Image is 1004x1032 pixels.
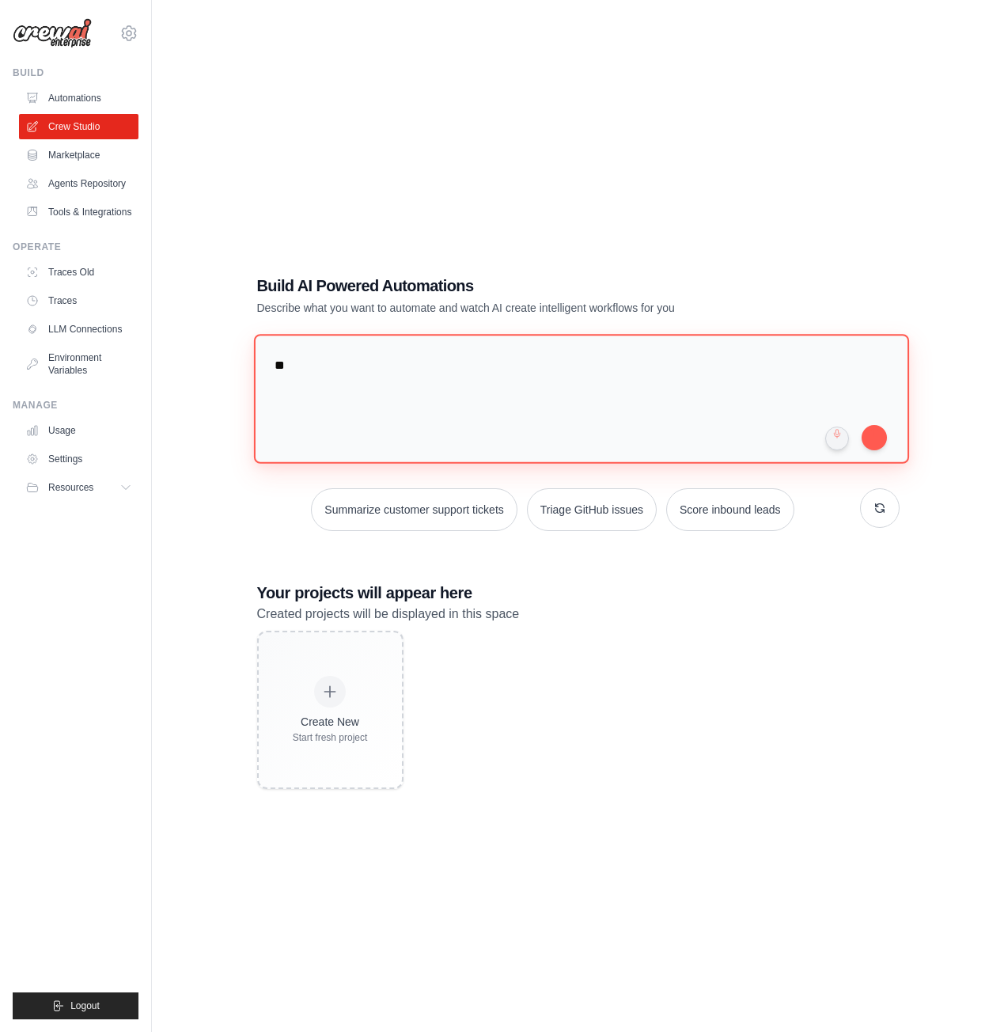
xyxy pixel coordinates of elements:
[19,475,138,500] button: Resources
[925,956,1004,1032] iframe: Chat Widget
[13,241,138,253] div: Operate
[19,85,138,111] a: Automations
[13,992,138,1019] button: Logout
[13,66,138,79] div: Build
[825,427,849,450] button: Click to speak your automation idea
[70,1000,100,1012] span: Logout
[19,446,138,472] a: Settings
[257,275,789,297] h1: Build AI Powered Automations
[19,142,138,168] a: Marketplace
[19,114,138,139] a: Crew Studio
[19,418,138,443] a: Usage
[293,714,368,730] div: Create New
[257,300,789,316] p: Describe what you want to automate and watch AI create intelligent workflows for you
[666,488,794,531] button: Score inbound leads
[13,399,138,412] div: Manage
[19,171,138,196] a: Agents Repository
[13,18,92,48] img: Logo
[19,199,138,225] a: Tools & Integrations
[293,731,368,744] div: Start fresh project
[311,488,517,531] button: Summarize customer support tickets
[19,260,138,285] a: Traces Old
[925,956,1004,1032] div: 채팅 위젯
[48,481,93,494] span: Resources
[257,604,900,624] p: Created projects will be displayed in this space
[527,488,657,531] button: Triage GitHub issues
[860,488,900,528] button: Get new suggestions
[19,345,138,383] a: Environment Variables
[19,288,138,313] a: Traces
[257,582,900,604] h3: Your projects will appear here
[19,317,138,342] a: LLM Connections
